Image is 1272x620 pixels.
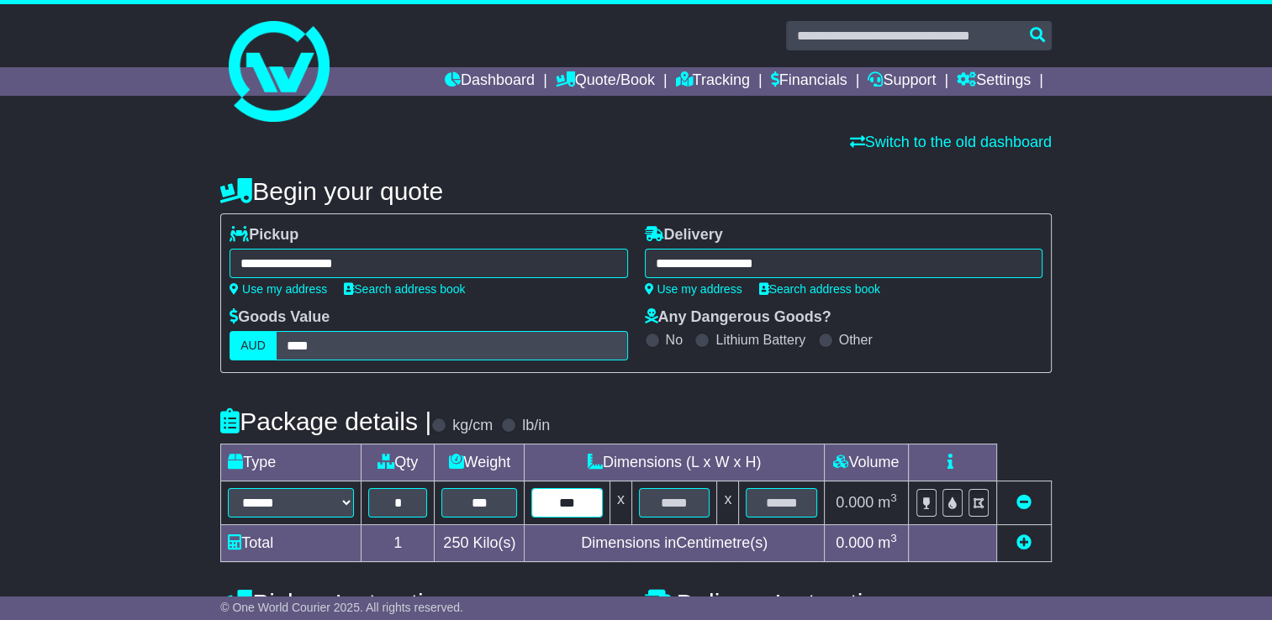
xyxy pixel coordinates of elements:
sup: 3 [890,491,897,504]
a: Use my address [645,282,742,296]
a: Tracking [676,67,750,96]
h4: Pickup Instructions [220,589,627,617]
label: Any Dangerous Goods? [645,308,831,327]
label: kg/cm [452,417,493,435]
td: Dimensions in Centimetre(s) [525,525,824,562]
h4: Delivery Instructions [645,589,1052,617]
span: © One World Courier 2025. All rights reserved. [220,601,463,614]
label: Pickup [230,226,298,244]
td: Qty [362,444,435,481]
a: Switch to the old dashboard [850,134,1052,150]
td: Total [221,525,362,562]
h4: Begin your quote [220,177,1052,205]
h4: Package details | [220,407,431,435]
span: 250 [443,534,468,551]
label: AUD [230,331,277,360]
span: 0.000 [836,494,874,511]
td: x [610,481,631,525]
td: Type [221,444,362,481]
a: Quote/Book [556,67,655,96]
a: Financials [771,67,847,96]
td: Weight [435,444,525,481]
td: Volume [824,444,908,481]
a: Settings [957,67,1031,96]
span: m [878,494,897,511]
label: Delivery [645,226,723,244]
span: m [878,534,897,551]
label: Lithium Battery [715,332,805,348]
label: Goods Value [230,308,330,327]
a: Search address book [759,282,880,296]
label: lb/in [522,417,550,435]
label: No [666,332,683,348]
sup: 3 [890,532,897,544]
label: Other [839,332,873,348]
td: Dimensions (L x W x H) [525,444,824,481]
a: Dashboard [445,67,535,96]
a: Use my address [230,282,327,296]
span: 0.000 [836,534,874,551]
a: Support [868,67,936,96]
a: Remove this item [1016,494,1032,511]
td: 1 [362,525,435,562]
a: Search address book [344,282,465,296]
td: x [717,481,739,525]
a: Add new item [1016,534,1032,551]
td: Kilo(s) [435,525,525,562]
